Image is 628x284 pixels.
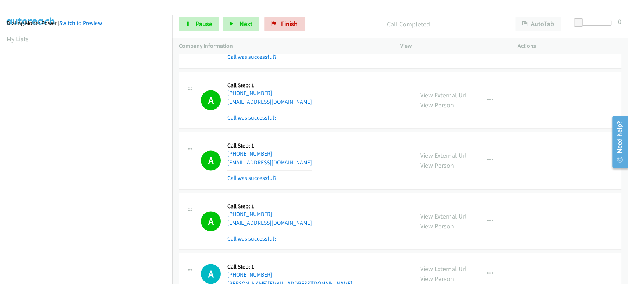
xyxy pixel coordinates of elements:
[227,89,272,96] a: [PHONE_NUMBER]
[227,263,352,270] h5: Call Step: 1
[315,19,502,29] p: Call Completed
[7,35,29,43] a: My Lists
[227,210,272,217] a: [PHONE_NUMBER]
[240,19,252,28] span: Next
[227,53,277,60] a: Call was successful?
[227,150,272,157] a: [PHONE_NUMBER]
[201,150,221,170] h1: A
[7,19,166,28] div: Dialing Mode: Power |
[420,274,454,283] a: View Person
[227,219,312,226] a: [EMAIL_ADDRESS][DOMAIN_NAME]
[281,19,298,28] span: Finish
[618,17,621,26] div: 0
[227,82,312,89] h5: Call Step: 1
[196,19,212,28] span: Pause
[517,42,621,50] p: Actions
[227,203,312,210] h5: Call Step: 1
[420,265,467,273] a: View External Url
[227,271,272,278] a: [PHONE_NUMBER]
[420,161,454,170] a: View Person
[400,42,504,50] p: View
[201,211,221,231] h1: A
[227,98,312,105] a: [EMAIL_ADDRESS][DOMAIN_NAME]
[607,113,628,171] iframe: Resource Center
[264,17,305,31] a: Finish
[420,212,467,220] a: View External Url
[227,114,277,121] a: Call was successful?
[515,17,561,31] button: AutoTab
[201,90,221,110] h1: A
[227,142,312,149] h5: Call Step: 1
[179,17,219,31] a: Pause
[179,42,387,50] p: Company Information
[227,235,277,242] a: Call was successful?
[578,20,611,26] div: Delay between calls (in seconds)
[227,174,277,181] a: Call was successful?
[420,151,467,160] a: View External Url
[420,91,467,99] a: View External Url
[201,264,221,284] h1: A
[420,101,454,109] a: View Person
[59,19,102,26] a: Switch to Preview
[227,159,312,166] a: [EMAIL_ADDRESS][DOMAIN_NAME]
[223,17,259,31] button: Next
[420,222,454,230] a: View Person
[201,264,221,284] div: The call is yet to be attempted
